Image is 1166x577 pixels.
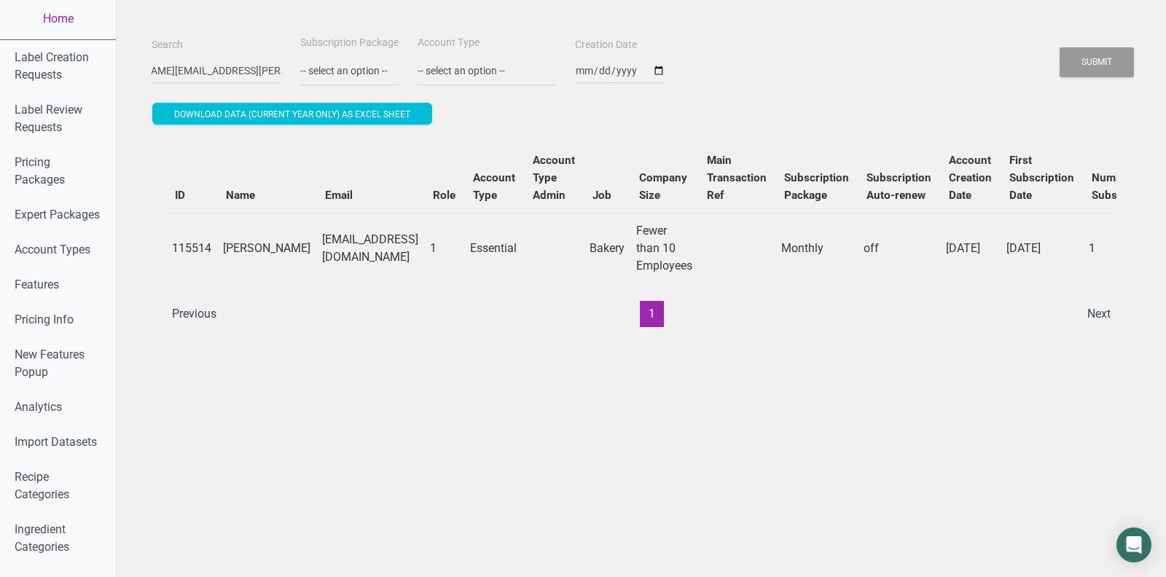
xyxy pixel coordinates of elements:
[575,38,637,52] label: Creation Date
[1009,154,1074,202] b: First Subscription Date
[152,128,1131,342] div: Users
[940,213,1001,283] td: [DATE]
[217,213,316,283] td: [PERSON_NAME]
[418,36,480,50] label: Account Type
[424,213,464,283] td: 1
[473,171,515,202] b: Account Type
[584,213,630,283] td: Bakery
[1116,527,1151,562] div: Open Intercom Messenger
[533,154,575,202] b: Account Type Admin
[592,189,611,202] b: Job
[152,103,432,125] button: Download data (current year only) as excel sheet
[1092,171,1162,202] b: Number of Subscriptions
[775,213,858,283] td: Monthly
[316,213,424,283] td: [EMAIL_ADDRESS][DOMAIN_NAME]
[175,189,185,202] b: ID
[300,36,399,50] label: Subscription Package
[325,189,353,202] b: Email
[630,213,698,283] td: Fewer than 10 Employees
[174,109,410,119] span: Download data (current year only) as excel sheet
[784,171,849,202] b: Subscription Package
[166,213,217,283] td: 115514
[464,213,524,283] td: Essential
[639,171,687,202] b: Company Size
[707,154,767,202] b: Main Transaction Ref
[433,189,455,202] b: Role
[166,301,1116,327] div: Page navigation example
[226,189,255,202] b: Name
[152,38,183,52] label: Search
[1001,213,1083,283] td: [DATE]
[866,171,931,202] b: Subscription Auto-renew
[1060,47,1134,77] button: Submit
[858,213,940,283] td: off
[640,301,664,327] button: 1
[949,154,992,202] b: Account Creation Date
